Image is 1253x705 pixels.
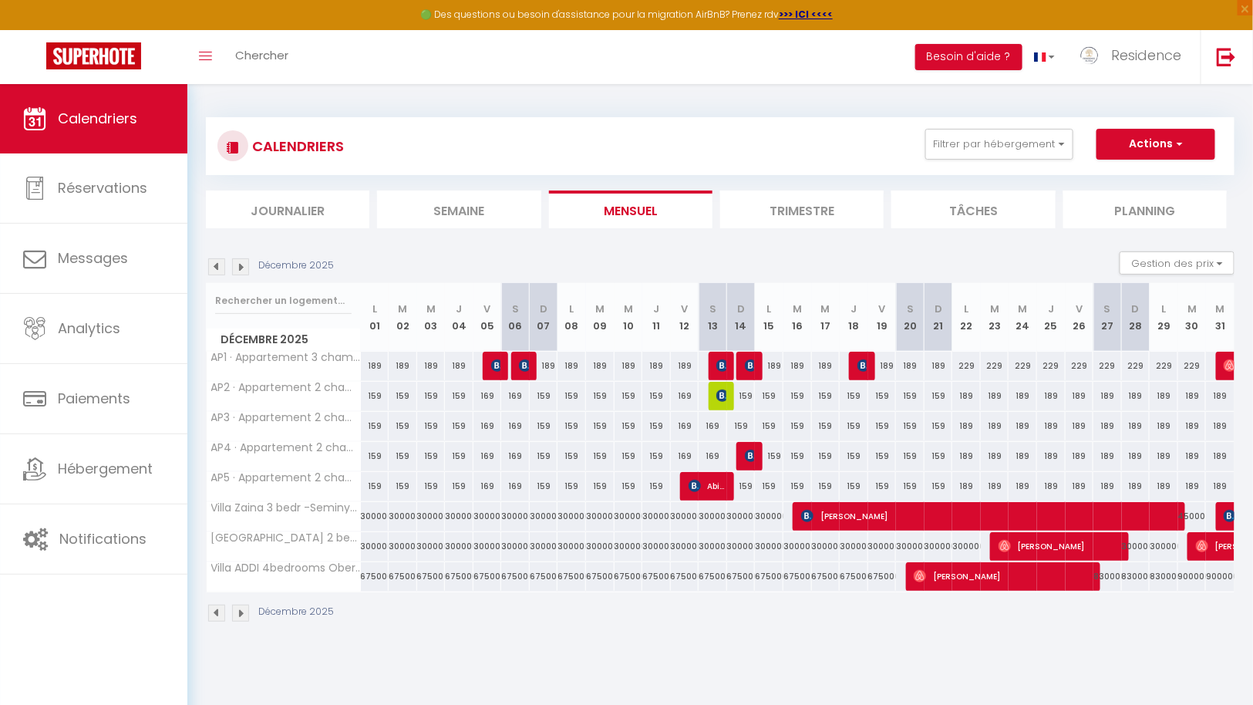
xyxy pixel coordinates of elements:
[361,283,389,352] th: 01
[896,412,925,440] div: 159
[361,442,389,471] div: 159
[209,382,363,393] span: AP2 · Appartement 2 chambres Terrasse
[501,283,530,352] th: 06
[58,248,128,268] span: Messages
[1132,302,1140,316] abbr: D
[981,382,1009,410] div: 189
[1122,382,1150,410] div: 189
[1122,412,1150,440] div: 189
[530,382,558,410] div: 159
[868,532,897,561] div: 3000000
[417,472,446,501] div: 159
[755,352,783,380] div: 189
[727,532,756,561] div: 3000000
[642,502,671,531] div: 3000000
[1093,352,1122,380] div: 229
[473,442,502,471] div: 169
[840,472,868,501] div: 159
[615,442,643,471] div: 159
[501,502,530,531] div: 3000000
[1150,472,1178,501] div: 189
[925,352,953,380] div: 189
[981,442,1009,471] div: 189
[445,442,473,471] div: 159
[990,302,999,316] abbr: M
[1150,532,1178,561] div: 3000000
[1111,46,1181,65] span: Residence
[389,382,417,410] div: 159
[615,502,643,531] div: 3000000
[689,471,726,501] span: Abigael Mangole
[783,532,812,561] div: 3000000
[473,382,502,410] div: 169
[530,532,558,561] div: 3000000
[671,412,699,440] div: 169
[1178,382,1207,410] div: 189
[896,532,925,561] div: 3000000
[999,531,1122,561] span: [PERSON_NAME]
[981,352,1009,380] div: 229
[720,191,884,228] li: Trimestre
[699,283,727,352] th: 13
[209,352,363,363] span: AP1 · Appartement 3 chambres Terrasse
[1066,472,1094,501] div: 189
[417,382,446,410] div: 159
[812,283,840,352] th: 17
[952,382,981,410] div: 189
[727,382,756,410] div: 159
[1150,442,1178,471] div: 189
[907,302,914,316] abbr: S
[58,389,130,408] span: Paiements
[699,502,727,531] div: 3000000
[1122,352,1150,380] div: 229
[361,502,389,531] div: 3000000
[671,382,699,410] div: 169
[473,502,502,531] div: 3000000
[925,382,953,410] div: 159
[530,412,558,440] div: 159
[812,352,840,380] div: 189
[445,532,473,561] div: 3000000
[209,442,363,454] span: AP4 · Appartement 2 chambres
[224,30,300,84] a: Chercher
[716,351,726,380] span: [PERSON_NAME]
[1009,352,1037,380] div: 229
[445,283,473,352] th: 04
[981,472,1009,501] div: 189
[952,283,981,352] th: 22
[896,352,925,380] div: 189
[615,382,643,410] div: 159
[389,283,417,352] th: 02
[878,302,885,316] abbr: V
[59,529,147,548] span: Notifications
[519,351,528,380] span: [PERSON_NAME] [GEOGRAPHIC_DATA]
[671,283,699,352] th: 12
[557,472,586,501] div: 159
[727,412,756,440] div: 159
[586,502,615,531] div: 3000000
[896,442,925,471] div: 159
[716,381,726,410] span: [PERSON_NAME]
[417,352,446,380] div: 189
[767,302,772,316] abbr: L
[727,472,756,501] div: 159
[952,442,981,471] div: 189
[642,472,671,501] div: 159
[58,178,147,197] span: Réservations
[445,472,473,501] div: 159
[642,352,671,380] div: 189
[1009,283,1037,352] th: 24
[258,258,334,273] p: Décembre 2025
[501,382,530,410] div: 169
[417,283,446,352] th: 03
[779,8,833,21] strong: >>> ICI <<<<
[1066,352,1094,380] div: 229
[1122,472,1150,501] div: 189
[389,412,417,440] div: 159
[952,472,981,501] div: 189
[586,412,615,440] div: 159
[1178,472,1207,501] div: 189
[615,532,643,561] div: 3000000
[501,532,530,561] div: 3000000
[491,351,500,380] span: [PERSON_NAME]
